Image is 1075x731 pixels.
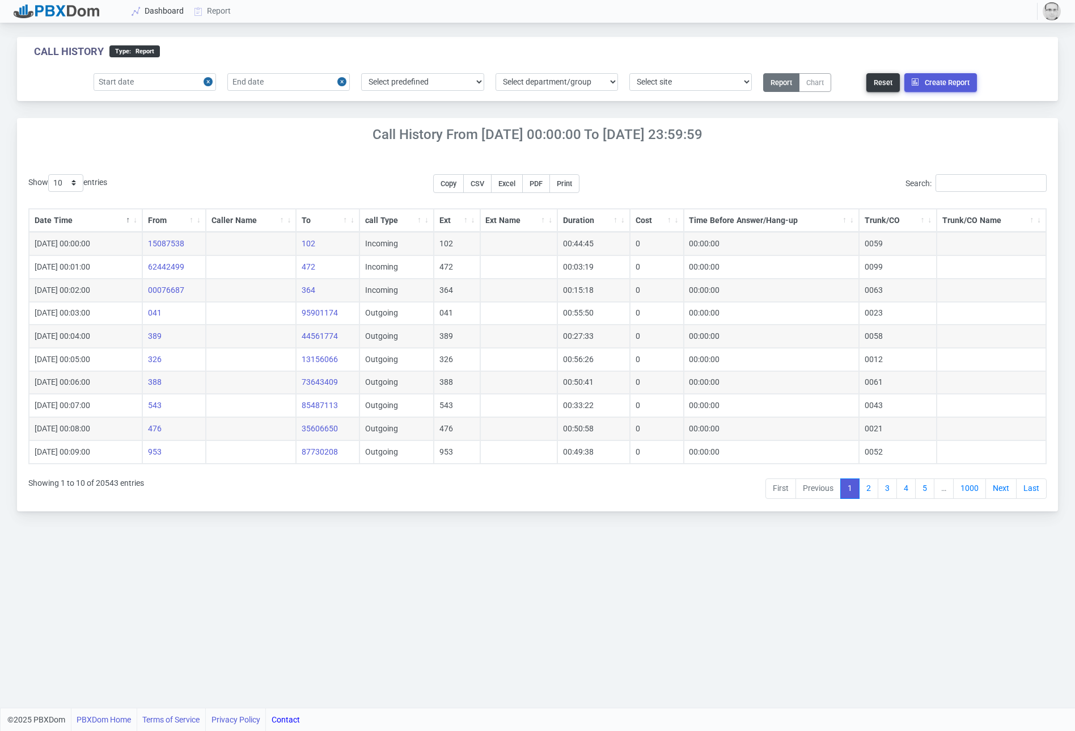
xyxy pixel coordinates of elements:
[491,174,523,193] button: Excel
[29,394,142,417] td: [DATE] 00:07:00
[630,325,684,348] td: 0
[859,255,937,279] td: 0099
[530,179,543,188] span: PDF
[557,179,572,188] span: Print
[859,302,937,325] td: 0023
[684,325,859,348] td: 00:00:00
[211,708,260,731] a: Privacy Policy
[630,279,684,302] td: 0
[557,348,630,371] td: 00:56:26
[630,232,684,255] td: 0
[131,48,154,55] span: Report
[630,371,684,394] td: 0
[904,73,977,92] button: Create Report
[302,239,315,248] a: 102
[859,440,937,464] td: 0052
[936,174,1047,192] input: Search:
[441,179,456,188] span: Copy
[684,302,859,325] td: 00:00:00
[359,371,434,394] td: Outgoing
[1016,478,1047,499] a: Last
[859,478,878,499] a: 2
[148,377,162,386] a: 388
[29,279,142,302] td: [DATE] 00:02:00
[434,348,480,371] td: 326
[859,417,937,440] td: 0021
[799,73,831,92] button: Chart
[29,232,142,255] td: [DATE] 00:00:00
[148,308,162,317] a: 041
[28,471,144,501] div: Showing 1 to 10 of 20543 entries
[866,73,900,92] button: Reset
[359,209,434,233] th: call Type: activate to sort column ascending
[302,262,315,271] a: 472
[434,394,480,417] td: 543
[148,401,162,410] a: 543
[148,331,162,341] a: 389
[272,708,300,731] a: Contact
[434,232,480,255] td: 102
[549,174,579,193] button: Print
[302,331,338,341] a: 44561774
[878,478,897,499] a: 3
[684,279,859,302] td: 00:00:00
[359,325,434,348] td: Outgoing
[189,1,236,22] a: Report
[148,239,184,248] a: 15087538
[434,255,480,279] td: 472
[463,174,492,193] button: CSV
[434,302,480,325] td: 041
[302,308,338,317] a: 95901174
[630,255,684,279] td: 0
[148,355,162,364] a: 326
[148,285,184,295] a: 00076687
[359,255,434,279] td: Incoming
[359,302,434,325] td: Outgoing
[34,45,104,58] div: Call History
[434,371,480,394] td: 388
[148,262,184,271] a: 62442499
[905,174,1047,192] label: Search:
[684,394,859,417] td: 00:00:00
[684,440,859,464] td: 00:00:00
[557,394,630,417] td: 00:33:22
[204,73,216,91] button: Close
[302,285,315,295] a: 364
[840,478,860,499] a: 1
[29,417,142,440] td: [DATE] 00:08:00
[859,279,937,302] td: 0063
[630,440,684,464] td: 0
[557,325,630,348] td: 00:27:33
[302,401,338,410] a: 85487113
[1043,2,1061,20] img: 59815a3c8890a36c254578057cc7be37
[7,708,300,731] div: ©2025 PBXDom
[557,371,630,394] td: 00:50:41
[859,232,937,255] td: 0059
[937,209,1046,233] th: Trunk/CO Name: activate to sort column ascending
[434,325,480,348] td: 389
[29,348,142,371] td: [DATE] 00:05:00
[630,417,684,440] td: 0
[142,209,206,233] th: From: activate to sort column ascending
[684,255,859,279] td: 00:00:00
[433,174,464,193] button: Copy
[29,371,142,394] td: [DATE] 00:06:00
[859,394,937,417] td: 0043
[17,127,1058,143] h4: Call History From [DATE] 00:00:00 to [DATE] 23:59:59
[480,209,558,233] th: Ext Name: activate to sort column ascending
[29,325,142,348] td: [DATE] 00:04:00
[28,174,107,192] label: Show entries
[302,447,338,456] a: 87730208
[434,209,480,233] th: Ext: activate to sort column ascending
[953,478,986,499] a: 1000
[142,708,200,731] a: Terms of Service
[557,417,630,440] td: 00:50:58
[29,255,142,279] td: [DATE] 00:01:00
[359,417,434,440] td: Outgoing
[684,232,859,255] td: 00:00:00
[359,440,434,464] td: Outgoing
[763,73,799,92] button: Report
[630,394,684,417] td: 0
[684,417,859,440] td: 00:00:00
[302,355,338,364] a: 13156066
